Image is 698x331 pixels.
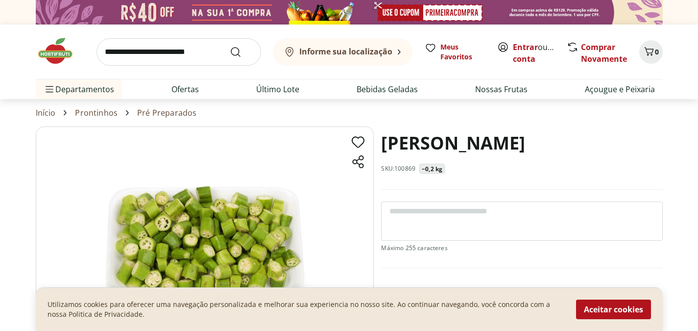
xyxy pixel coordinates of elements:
a: Pré Preparados [137,108,196,117]
p: SKU: 100869 [381,165,415,173]
span: 0 [655,47,659,56]
button: Menu [44,77,55,101]
a: Entrar [513,42,538,52]
p: Utilizamos cookies para oferecer uma navegação personalizada e melhorar sua experiencia no nosso ... [48,300,564,319]
input: search [96,38,261,66]
a: Início [36,108,56,117]
a: Nossas Frutas [475,83,528,95]
a: Criar conta [513,42,567,64]
span: Meus Favoritos [440,42,485,62]
a: Meus Favoritos [425,42,485,62]
a: Bebidas Geladas [357,83,418,95]
button: Submit Search [230,46,253,58]
a: Prontinhos [75,108,118,117]
span: ou [513,41,556,65]
a: Ofertas [171,83,199,95]
button: Carrinho [639,40,663,64]
a: Comprar Novamente [581,42,627,64]
a: Açougue e Peixaria [585,83,655,95]
button: Aceitar cookies [576,300,651,319]
span: Departamentos [44,77,114,101]
p: ~0,2 kg [422,165,442,173]
h1: [PERSON_NAME] [381,127,525,160]
img: Hortifruti [36,36,85,66]
div: R$ 8,98 [381,280,435,307]
b: Informe sua localização [299,46,392,57]
a: Último Lote [256,83,299,95]
button: Informe sua localização [273,38,413,66]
